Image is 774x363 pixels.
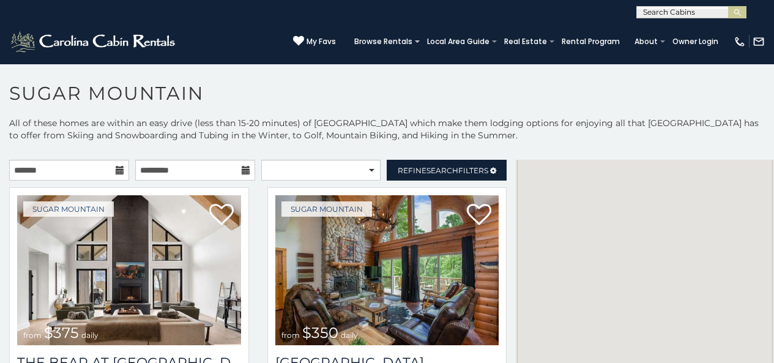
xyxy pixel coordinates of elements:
[9,29,179,54] img: White-1-2.png
[209,203,234,228] a: Add to favorites
[275,195,499,345] a: from $350 daily
[44,324,79,342] span: $375
[293,36,336,48] a: My Favs
[628,33,664,50] a: About
[753,36,765,48] img: mail-regular-white.png
[307,36,336,47] span: My Favs
[467,203,491,228] a: Add to favorites
[498,33,553,50] a: Real Estate
[556,33,626,50] a: Rental Program
[387,160,507,181] a: RefineSearchFilters
[348,33,419,50] a: Browse Rentals
[302,324,338,342] span: $350
[23,201,114,217] a: Sugar Mountain
[275,195,499,345] img: 1714398141_thumbnail.jpeg
[666,33,724,50] a: Owner Login
[17,195,241,345] img: The Bear At Sugar Mountain
[281,201,372,217] a: Sugar Mountain
[23,331,42,340] span: from
[398,166,488,175] span: Refine Filters
[734,36,746,48] img: phone-regular-white.png
[281,331,300,340] span: from
[421,33,496,50] a: Local Area Guide
[341,331,358,340] span: daily
[426,166,458,175] span: Search
[17,195,241,345] a: The Bear At Sugar Mountain from $375 daily
[81,331,99,340] span: daily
